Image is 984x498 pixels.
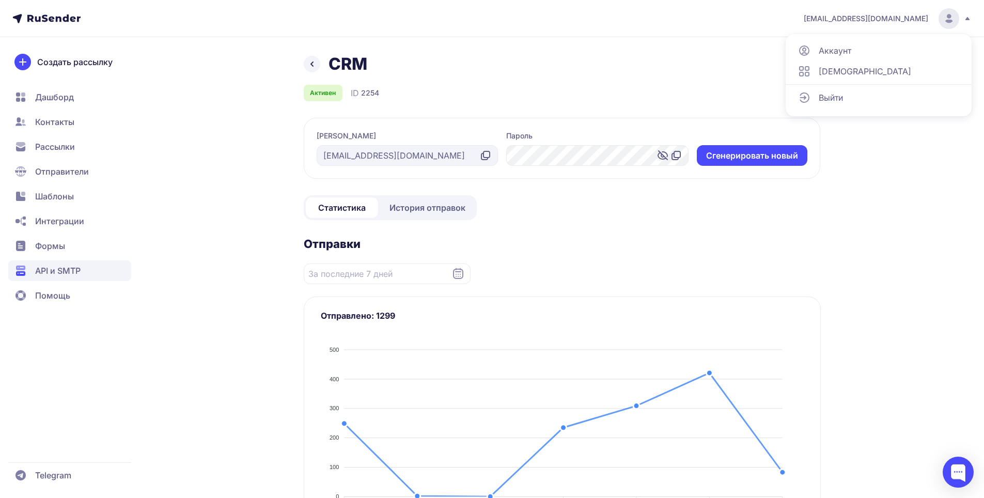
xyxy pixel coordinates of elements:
[330,464,339,470] tspan: 100
[37,56,113,68] span: Создать рассылку
[304,263,471,284] input: Datepicker input
[819,91,843,104] span: Выйти
[35,141,75,153] span: Рассылки
[804,13,928,24] span: [EMAIL_ADDRESS][DOMAIN_NAME]
[35,116,74,128] span: Контакты
[35,469,71,481] span: Telegram
[35,165,89,178] span: Отправители
[310,89,336,97] span: Активен
[35,264,81,277] span: API и SMTP
[8,465,131,486] a: Telegram
[330,376,339,382] tspan: 400
[792,40,965,61] a: Аккаунт
[697,145,807,166] button: Cгенерировать новый
[389,201,465,214] span: История отправок
[329,54,367,74] h1: CRM
[792,61,965,82] a: [DEMOGRAPHIC_DATA]
[330,434,339,441] tspan: 200
[330,405,339,411] tspan: 300
[35,91,74,103] span: Дашборд
[35,190,74,203] span: Шаблоны
[306,197,378,218] a: Статистика
[361,88,379,98] span: 2254
[330,347,339,353] tspan: 500
[321,309,804,322] h3: Отправлено: 1299
[351,87,379,99] div: ID
[35,240,65,252] span: Формы
[304,237,821,251] h2: Отправки
[819,65,911,77] span: [DEMOGRAPHIC_DATA]
[35,215,84,227] span: Интеграции
[317,131,376,141] label: [PERSON_NAME]
[318,201,366,214] span: Статистика
[819,44,851,57] span: Аккаунт
[506,131,533,141] label: Пароль
[35,289,70,302] span: Помощь
[380,197,475,218] a: История отправок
